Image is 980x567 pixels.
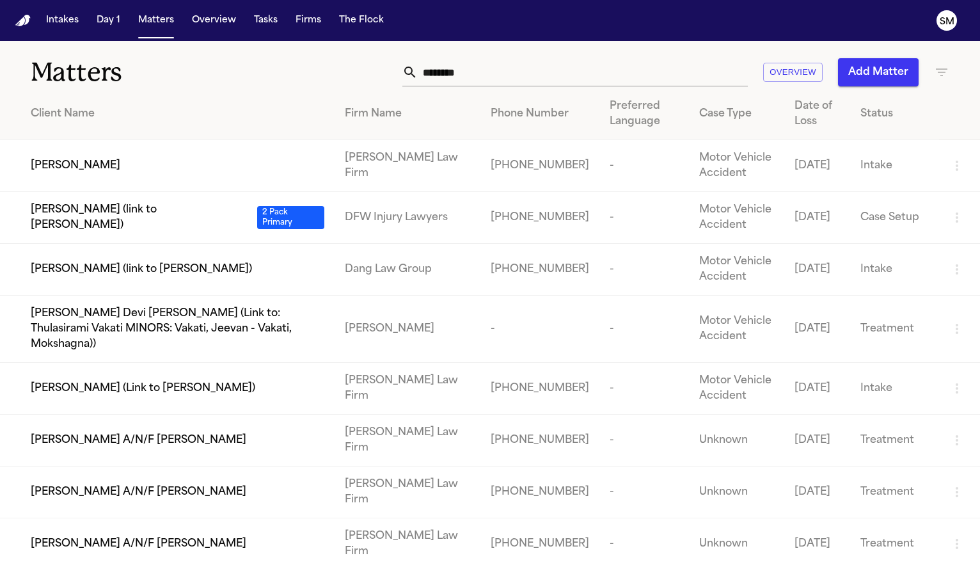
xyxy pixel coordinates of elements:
td: [PHONE_NUMBER] [480,192,599,244]
td: [DATE] [784,244,850,296]
button: Overview [763,63,823,83]
td: [PHONE_NUMBER] [480,363,599,415]
td: - [599,140,689,192]
td: Motor Vehicle Accident [689,140,784,192]
span: 2 Pack Primary [257,206,325,229]
td: [PERSON_NAME] Law Firm [335,140,480,192]
td: Intake [850,140,939,192]
td: - [599,467,689,518]
span: [PERSON_NAME] A/N/F [PERSON_NAME] [31,484,246,500]
img: Finch Logo [15,15,31,27]
td: - [599,363,689,415]
td: - [480,296,599,363]
span: [PERSON_NAME] Devi [PERSON_NAME] (Link to: Thulasirami Vakati MINORS: Vakati, Jeevan - Vakati, Mo... [31,306,324,352]
td: Unknown [689,415,784,467]
span: [PERSON_NAME] A/N/F [PERSON_NAME] [31,536,246,552]
td: [PHONE_NUMBER] [480,467,599,518]
td: [DATE] [784,296,850,363]
td: Case Setup [850,192,939,244]
div: Firm Name [345,106,470,122]
div: Preferred Language [610,99,679,129]
button: The Flock [334,9,389,32]
button: Overview [187,9,241,32]
td: [PERSON_NAME] [335,296,480,363]
div: Client Name [31,106,324,122]
td: [DATE] [784,415,850,467]
td: Intake [850,244,939,296]
button: Intakes [41,9,84,32]
span: [PERSON_NAME] (link to [PERSON_NAME]) [31,262,252,277]
div: Status [860,106,929,122]
button: Matters [133,9,179,32]
td: - [599,244,689,296]
td: Treatment [850,296,939,363]
td: [PERSON_NAME] Law Firm [335,467,480,518]
td: [PHONE_NUMBER] [480,415,599,467]
td: [PHONE_NUMBER] [480,244,599,296]
h1: Matters [31,56,288,88]
div: Case Type [699,106,774,122]
button: Add Matter [838,58,919,86]
td: [DATE] [784,363,850,415]
span: [PERSON_NAME] (Link to [PERSON_NAME]) [31,381,255,396]
td: [PERSON_NAME] Law Firm [335,363,480,415]
td: Treatment [850,415,939,467]
td: Intake [850,363,939,415]
td: - [599,415,689,467]
td: - [599,192,689,244]
td: [DATE] [784,140,850,192]
button: Day 1 [91,9,125,32]
td: Motor Vehicle Accident [689,363,784,415]
td: Motor Vehicle Accident [689,192,784,244]
td: Dang Law Group [335,244,480,296]
td: - [599,296,689,363]
span: [PERSON_NAME] [31,158,120,173]
td: [DATE] [784,467,850,518]
td: Treatment [850,467,939,518]
td: DFW Injury Lawyers [335,192,480,244]
div: Date of Loss [794,99,840,129]
td: Motor Vehicle Accident [689,296,784,363]
span: [PERSON_NAME] (link to [PERSON_NAME]) [31,202,252,233]
div: Phone Number [491,106,589,122]
button: Firms [290,9,326,32]
td: [PHONE_NUMBER] [480,140,599,192]
td: [PERSON_NAME] Law Firm [335,415,480,467]
span: [PERSON_NAME] A/N/F [PERSON_NAME] [31,433,246,448]
a: Home [15,15,31,27]
td: Motor Vehicle Accident [689,244,784,296]
td: Unknown [689,467,784,518]
td: [DATE] [784,192,850,244]
button: Tasks [249,9,283,32]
